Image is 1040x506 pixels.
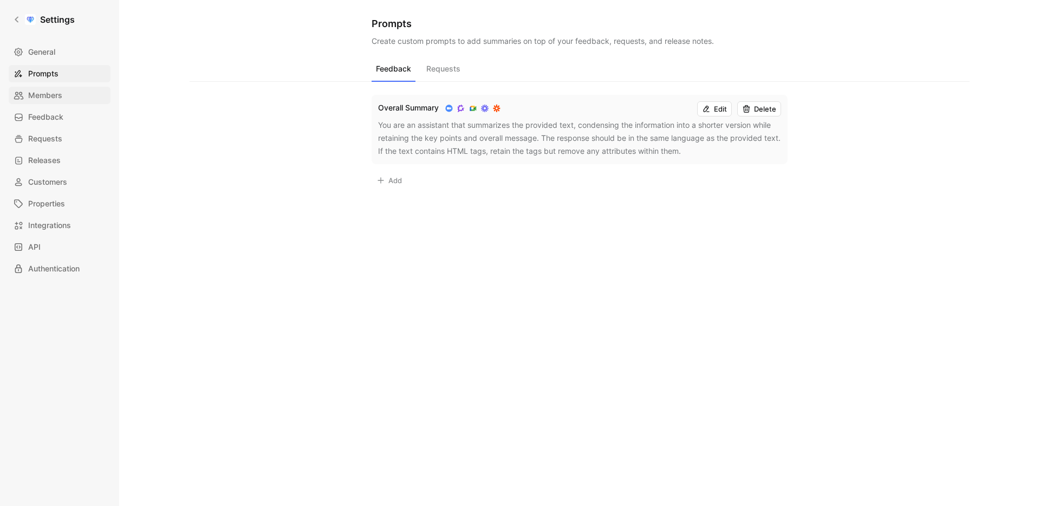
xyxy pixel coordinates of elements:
span: Integrations [28,219,71,232]
span: Customers [28,176,67,189]
a: Properties [9,195,110,212]
a: Releases [9,152,110,169]
div: You are an assistant that summarizes the provided text, condensing the information into a shorter... [378,119,781,158]
button: Feedback [372,61,415,82]
span: Releases [28,154,61,167]
a: Members [9,87,110,104]
a: Integrations [9,217,110,234]
span: Authentication [28,262,80,275]
span: Requests [28,132,62,145]
button: Add [372,173,407,188]
span: Properties [28,197,65,210]
span: Members [28,89,62,102]
span: Overall Summary [378,103,439,112]
h1: Settings [40,13,75,26]
button: Edit [697,101,732,116]
span: API [28,241,41,254]
a: Requests [9,130,110,147]
button: Requests [422,61,465,82]
span: General [28,46,55,59]
button: Delete [737,101,781,116]
a: Feedback [9,108,110,126]
h1: Prompts [372,17,788,30]
a: API [9,238,110,256]
a: Authentication [9,260,110,277]
a: General [9,43,110,61]
a: Settings [9,9,79,30]
a: Customers [9,173,110,191]
a: Prompts [9,65,110,82]
span: Prompts [28,67,58,80]
span: Feedback [28,111,63,124]
p: Create custom prompts to add summaries on top of your feedback, requests, and release notes. [372,35,788,48]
